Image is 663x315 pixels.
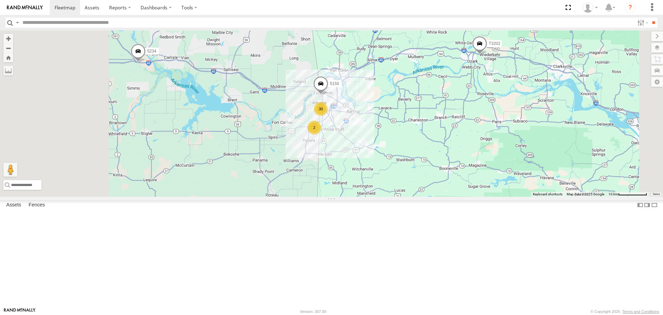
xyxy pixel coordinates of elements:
[15,18,20,28] label: Search Query
[3,163,17,177] button: Drag Pegman onto the map to open Street View
[330,82,339,86] span: 5150
[300,309,326,314] div: Version: 307.00
[623,309,659,314] a: Terms and Conditions
[307,121,321,135] div: 2
[314,102,328,116] div: 30
[3,34,13,43] button: Zoom in
[637,200,644,210] label: Dock Summary Table to the Left
[147,49,156,54] span: 5234
[25,201,48,210] label: Fences
[533,192,563,197] button: Keyboard shortcuts
[651,200,658,210] label: Hide Summary Table
[606,192,649,197] button: Map Scale: 10 km per 80 pixels
[4,308,36,315] a: Visit our Website
[580,2,600,13] div: Dwight Wallace
[608,192,618,196] span: 10 km
[3,43,13,53] button: Zoom out
[590,309,659,314] div: © Copyright 2025 -
[3,53,13,62] button: Zoom Home
[651,77,663,87] label: Map Settings
[653,193,660,195] a: Terms (opens in new tab)
[625,2,636,13] i: ?
[3,201,25,210] label: Assets
[489,41,500,46] span: T3202
[3,66,13,75] label: Measure
[567,192,604,196] span: Map data ©2025 Google
[644,200,651,210] label: Dock Summary Table to the Right
[635,18,650,28] label: Search Filter Options
[7,5,43,10] img: rand-logo.svg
